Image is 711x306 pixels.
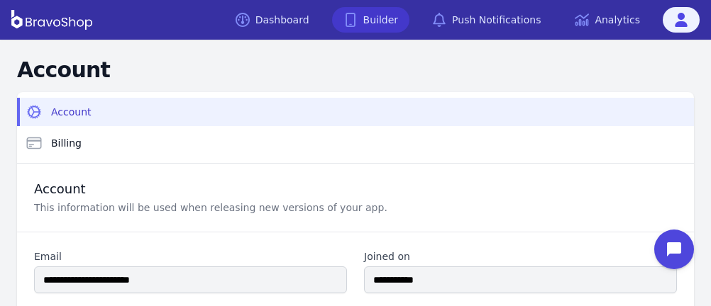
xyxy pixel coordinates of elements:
img: BravoShop [11,10,92,30]
span: Account [51,105,92,119]
label: Email [34,249,347,263]
h2: Account [34,181,387,198]
p: This information will be used when releasing new versions of your app. [34,200,387,215]
span: Billing [51,136,82,150]
a: Dashboard [224,7,321,33]
a: Push Notifications [421,7,552,33]
h1: Account [17,57,110,84]
a: Analytics [563,7,651,33]
a: Account [17,98,694,126]
label: Joined on [364,249,677,263]
a: Builder [332,7,410,33]
a: Billing [17,129,694,157]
